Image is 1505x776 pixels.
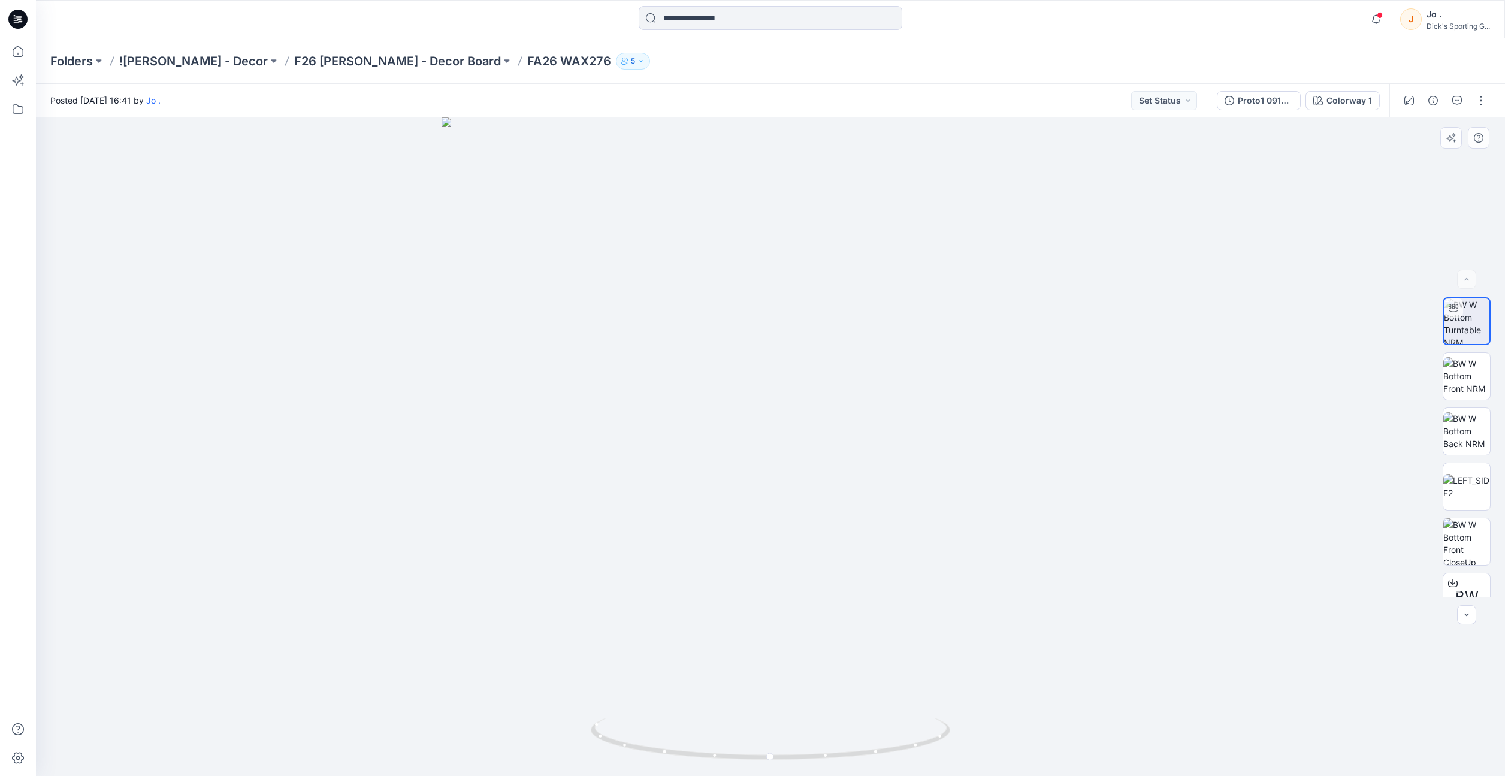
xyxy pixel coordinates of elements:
button: Colorway 1 [1305,91,1380,110]
button: Details [1424,91,1443,110]
span: BW [1455,586,1479,608]
a: Folders [50,53,93,70]
div: Dick's Sporting G... [1427,22,1490,31]
div: Proto1 091525 [1238,94,1293,107]
div: Jo . [1427,7,1490,22]
button: Proto1 091525 [1217,91,1301,110]
img: BW W Bottom Front NRM [1443,357,1490,395]
button: 5 [616,53,650,70]
img: BW W Bottom Turntable NRM [1444,298,1489,344]
img: LEFT_SIDE2 [1443,474,1490,499]
img: BW W Bottom Front CloseUp NRM [1443,518,1490,565]
a: ![PERSON_NAME] - Decor [119,53,268,70]
img: BW W Bottom Back NRM [1443,412,1490,450]
div: J [1400,8,1422,30]
p: 5 [631,55,635,68]
p: FA26 WAX276 [527,53,611,70]
a: F26 [PERSON_NAME] - Decor Board [294,53,501,70]
span: Posted [DATE] 16:41 by [50,94,161,107]
div: Colorway 1 [1326,94,1372,107]
a: Jo . [146,95,161,105]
